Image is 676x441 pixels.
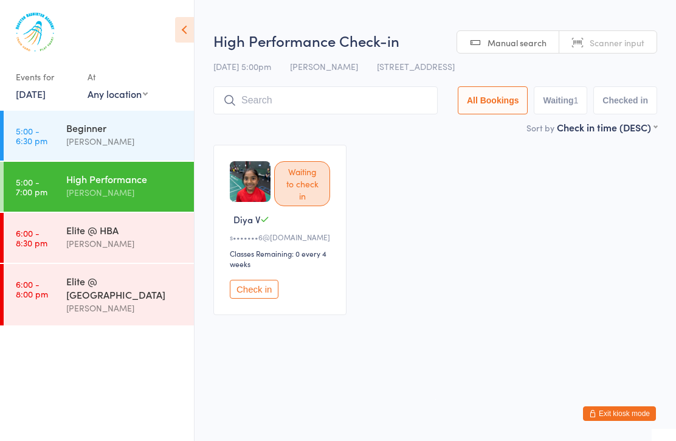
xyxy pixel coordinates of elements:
[66,186,184,200] div: [PERSON_NAME]
[230,161,271,202] img: image1708646813.png
[290,60,358,72] span: [PERSON_NAME]
[16,87,46,100] a: [DATE]
[66,223,184,237] div: Elite @ HBA
[230,248,334,269] div: Classes Remaining: 0 every 4 weeks
[66,121,184,134] div: Beginner
[66,274,184,301] div: Elite @ [GEOGRAPHIC_DATA]
[377,60,455,72] span: [STREET_ADDRESS]
[16,126,47,145] time: 5:00 - 6:30 pm
[274,161,330,206] div: Waiting to check in
[66,134,184,148] div: [PERSON_NAME]
[12,9,58,55] img: Houston Badminton Academy
[66,172,184,186] div: High Performance
[213,86,438,114] input: Search
[213,30,657,50] h2: High Performance Check-in
[16,279,48,299] time: 6:00 - 8:00 pm
[16,177,47,196] time: 5:00 - 7:00 pm
[583,406,656,421] button: Exit kiosk mode
[534,86,587,114] button: Waiting1
[16,67,75,87] div: Events for
[230,232,334,242] div: s•••••••6@[DOMAIN_NAME]
[233,213,260,226] span: Diya V
[88,67,148,87] div: At
[557,120,657,134] div: Check in time (DESC)
[458,86,528,114] button: All Bookings
[213,60,271,72] span: [DATE] 5:00pm
[88,87,148,100] div: Any location
[4,264,194,325] a: 6:00 -8:00 pmElite @ [GEOGRAPHIC_DATA][PERSON_NAME]
[590,36,644,49] span: Scanner input
[230,280,278,299] button: Check in
[526,122,554,134] label: Sort by
[4,162,194,212] a: 5:00 -7:00 pmHigh Performance[PERSON_NAME]
[4,213,194,263] a: 6:00 -8:30 pmElite @ HBA[PERSON_NAME]
[593,86,657,114] button: Checked in
[4,111,194,161] a: 5:00 -6:30 pmBeginner[PERSON_NAME]
[66,301,184,315] div: [PERSON_NAME]
[66,237,184,251] div: [PERSON_NAME]
[574,95,579,105] div: 1
[488,36,547,49] span: Manual search
[16,228,47,248] time: 6:00 - 8:30 pm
